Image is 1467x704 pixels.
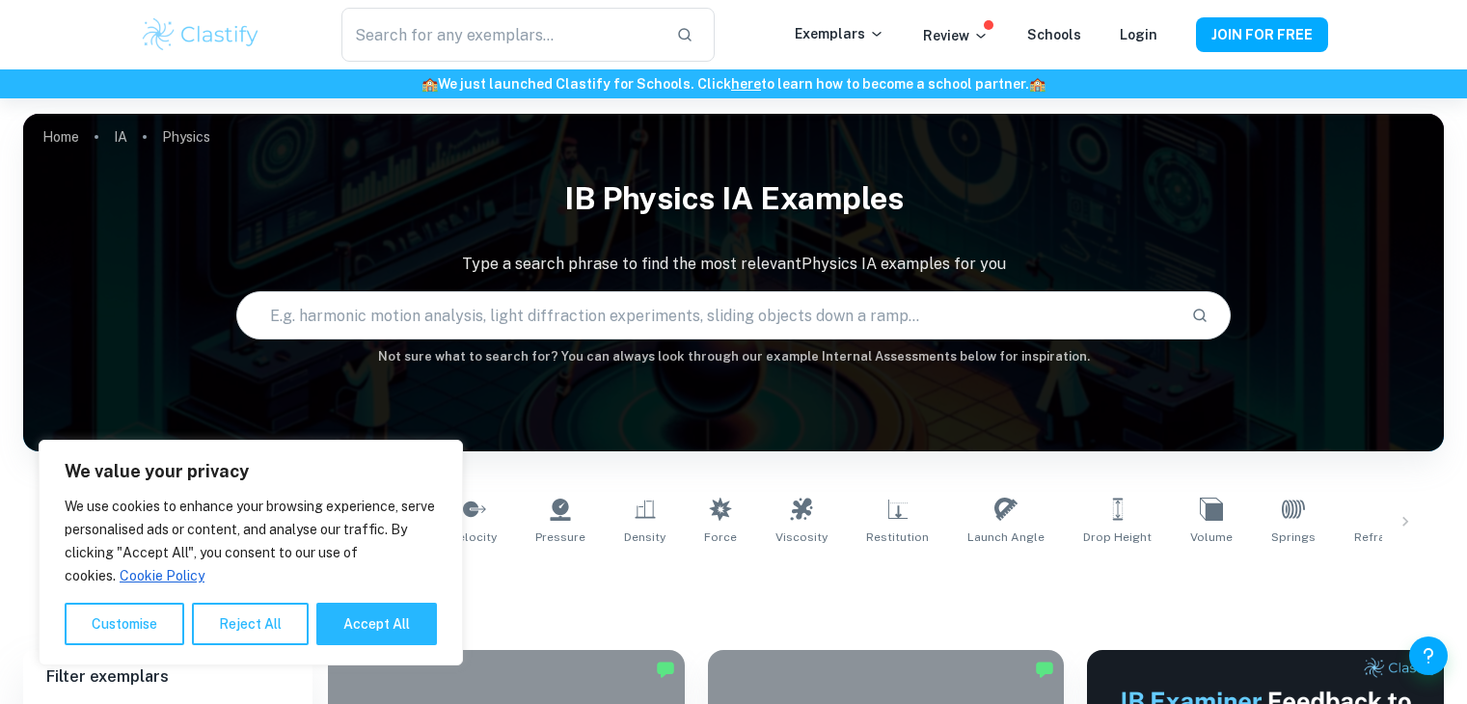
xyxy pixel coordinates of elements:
button: Help and Feedback [1409,636,1448,675]
a: Login [1120,27,1157,42]
span: Viscosity [775,528,828,546]
span: 🏫 [1029,76,1046,92]
input: E.g. harmonic motion analysis, light diffraction experiments, sliding objects down a ramp... [237,288,1176,342]
span: Drop Height [1083,528,1152,546]
input: Search for any exemplars... [341,8,660,62]
span: Refractive Index [1354,528,1446,546]
h6: We just launched Clastify for Schools. Click to learn how to become a school partner. [4,73,1463,95]
p: We value your privacy [65,460,437,483]
p: Physics [162,126,210,148]
a: here [731,76,761,92]
h1: All Physics IA Examples [95,569,1373,604]
div: We value your privacy [39,440,463,665]
p: Type a search phrase to find the most relevant Physics IA examples for you [23,253,1444,276]
span: Force [704,528,737,546]
img: Clastify logo [140,15,262,54]
img: Marked [656,660,675,679]
span: Velocity [451,528,497,546]
span: Pressure [535,528,585,546]
p: Review [923,25,989,46]
h6: Filter exemplars [23,650,312,704]
span: Launch Angle [967,528,1045,546]
button: JOIN FOR FREE [1196,17,1328,52]
span: Restitution [866,528,929,546]
button: Customise [65,603,184,645]
span: Volume [1190,528,1233,546]
p: Exemplars [795,23,884,44]
span: Springs [1271,528,1316,546]
a: Cookie Policy [119,567,205,584]
a: Home [42,123,79,150]
button: Search [1183,299,1216,332]
a: Schools [1027,27,1081,42]
span: 🏫 [421,76,438,92]
button: Accept All [316,603,437,645]
img: Marked [1035,660,1054,679]
h6: Not sure what to search for? You can always look through our example Internal Assessments below f... [23,347,1444,366]
h1: IB Physics IA examples [23,168,1444,230]
a: IA [114,123,127,150]
button: Reject All [192,603,309,645]
span: Density [624,528,666,546]
p: We use cookies to enhance your browsing experience, serve personalised ads or content, and analys... [65,495,437,587]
